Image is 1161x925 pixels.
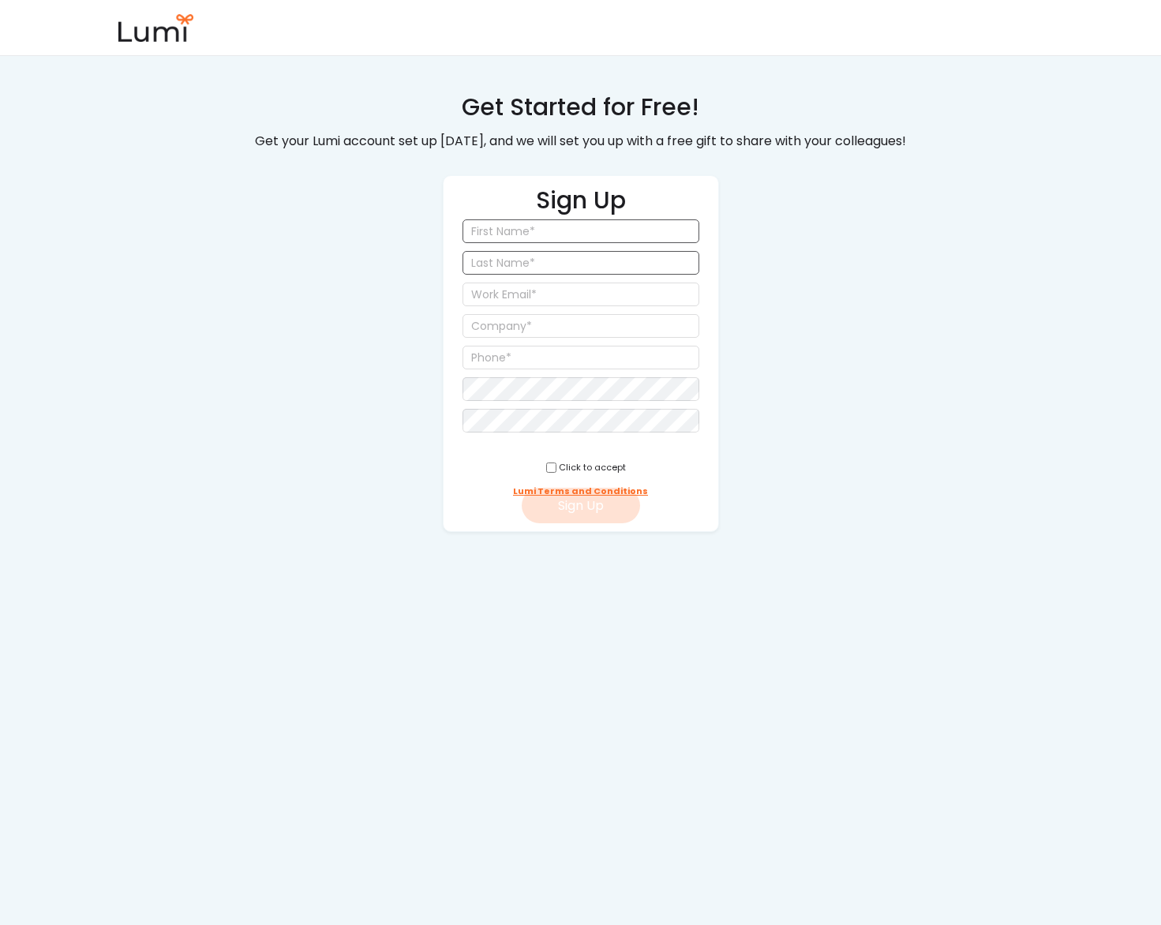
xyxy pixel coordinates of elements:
div: Get your Lumi account set up [DATE], and we will set you up with a free gift to share with your c... [244,130,918,153]
input: Work Email* [463,283,699,306]
img: lumi-small.png [116,14,195,42]
input: Last Name* [463,251,699,275]
button: Sign Up [522,488,640,523]
div: Lumi Terms and Conditions [513,485,648,497]
input: First Name* [463,219,699,243]
h2: Sign Up [536,184,626,219]
div: Click to accept [559,462,626,474]
a: Lumi Terms and Conditions [513,480,648,504]
div: Get Started for Free! [462,91,699,124]
input: Phone* [463,346,699,369]
input: Company* [463,314,699,338]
